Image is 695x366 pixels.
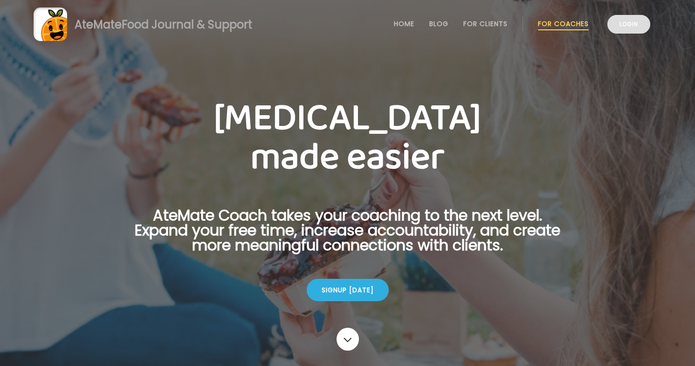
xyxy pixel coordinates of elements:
[607,15,650,34] a: Login
[394,20,414,28] a: Home
[122,17,252,32] span: Food Journal & Support
[429,20,448,28] a: Blog
[120,99,575,177] h1: [MEDICAL_DATA] made easier
[67,16,252,33] div: AteMate
[538,20,589,28] a: For Coaches
[307,279,389,301] div: Signup [DATE]
[120,208,575,264] p: AteMate Coach takes your coaching to the next level. Expand your free time, increase accountabili...
[463,20,508,28] a: For Clients
[34,7,661,41] a: AteMateFood Journal & Support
